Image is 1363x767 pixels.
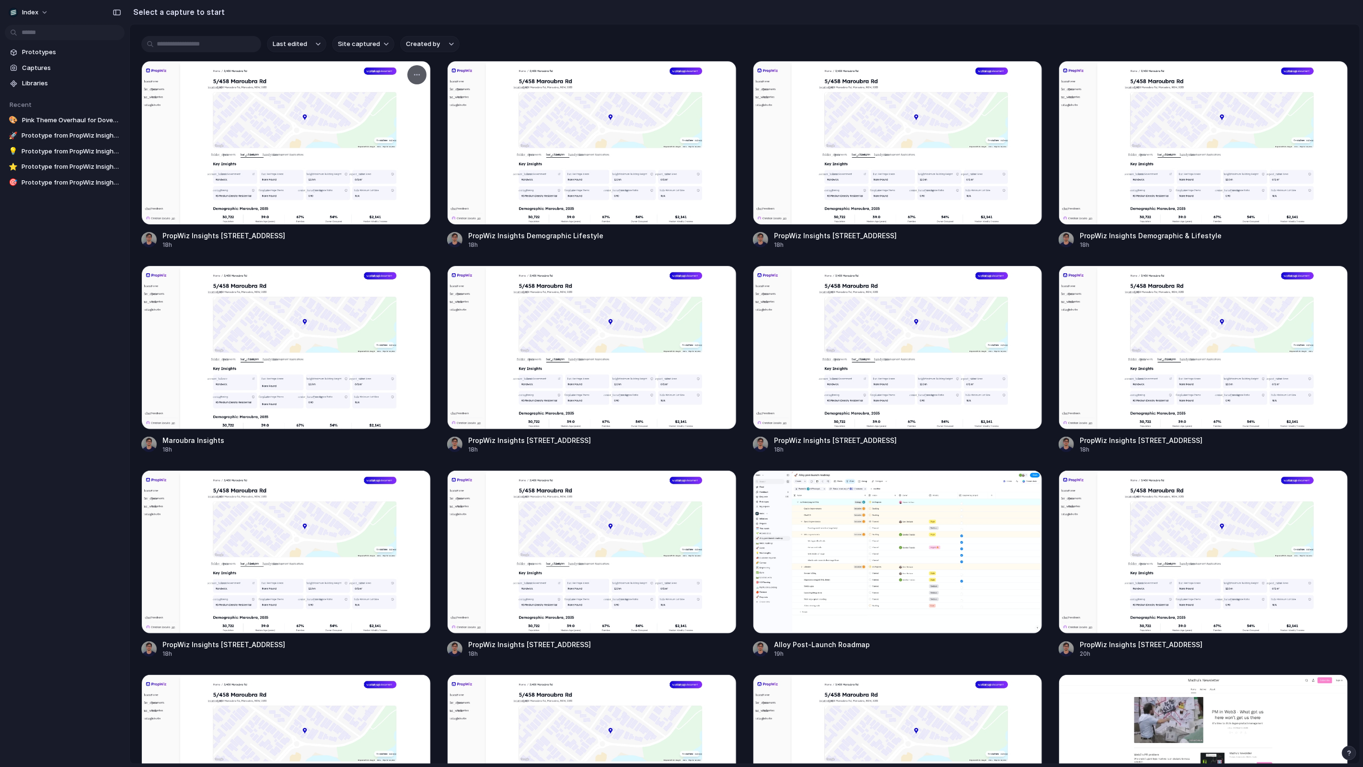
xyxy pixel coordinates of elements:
span: Created by [406,39,440,49]
div: 18h [774,241,897,249]
span: Pink Theme Overhaul for Dovetail [22,116,121,125]
div: PropWiz Insights Demographic & Lifestyle [1080,231,1222,241]
h2: Select a capture to start [129,6,225,18]
div: PropWiz Insights [STREET_ADDRESS] [162,231,285,241]
a: ⭐Prototype from PropWiz Insights 5/458 Maroubra Rd [5,160,125,174]
div: PropWiz Insights Demographic Lifestyle [468,231,603,241]
span: Captures [22,63,121,73]
span: Last edited [273,39,307,49]
div: Maroubra Insights [162,435,224,445]
span: Recent [10,101,32,108]
div: PropWiz Insights [STREET_ADDRESS] [468,435,591,445]
div: 💡 [9,147,18,156]
span: Prototype from PropWiz Insights 5/458 Maroubra Rd [22,131,121,140]
span: Prototype from PropWiz Insights Demographic Lifestyle [22,147,121,156]
div: 18h [162,241,285,249]
button: Last edited [267,36,326,52]
div: 18h [1080,445,1202,454]
div: PropWiz Insights [STREET_ADDRESS] [774,231,897,241]
div: 18h [468,241,603,249]
a: Libraries [5,76,125,91]
button: Site captured [332,36,394,52]
div: 🎨 [9,116,18,125]
a: 🎨Pink Theme Overhaul for Dovetail [5,113,125,128]
div: Alloy Post-Launch Roadmap [774,639,870,650]
button: Index [5,5,53,20]
a: Captures [5,61,125,75]
span: Index [22,8,38,17]
div: 20h [1080,650,1202,658]
div: 18h [468,650,591,658]
span: Site captured [338,39,380,49]
a: 💡Prototype from PropWiz Insights Demographic Lifestyle [5,144,125,159]
div: 18h [468,445,591,454]
div: PropWiz Insights [STREET_ADDRESS] [162,639,285,650]
a: Prototypes [5,45,125,59]
a: 🎯Prototype from PropWiz Insights Demographic & Lifestyle [5,175,125,190]
div: 19h [774,650,870,658]
span: Prototypes [22,47,121,57]
div: PropWiz Insights [STREET_ADDRESS] [1080,639,1202,650]
div: PropWiz Insights [STREET_ADDRESS] [774,435,897,445]
span: Prototype from PropWiz Insights 5/458 Maroubra Rd [22,162,121,172]
div: 18h [162,650,285,658]
span: Libraries [22,79,121,88]
div: 🎯 [9,178,18,187]
button: Created by [400,36,460,52]
div: 18h [774,445,897,454]
div: 🚀 [9,131,18,140]
div: ⭐ [9,162,18,172]
a: 🚀Prototype from PropWiz Insights 5/458 Maroubra Rd [5,128,125,143]
div: 18h [1080,241,1222,249]
span: Prototype from PropWiz Insights Demographic & Lifestyle [22,178,121,187]
div: PropWiz Insights [STREET_ADDRESS] [1080,435,1202,445]
div: 18h [162,445,224,454]
div: PropWiz Insights [STREET_ADDRESS] [468,639,591,650]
